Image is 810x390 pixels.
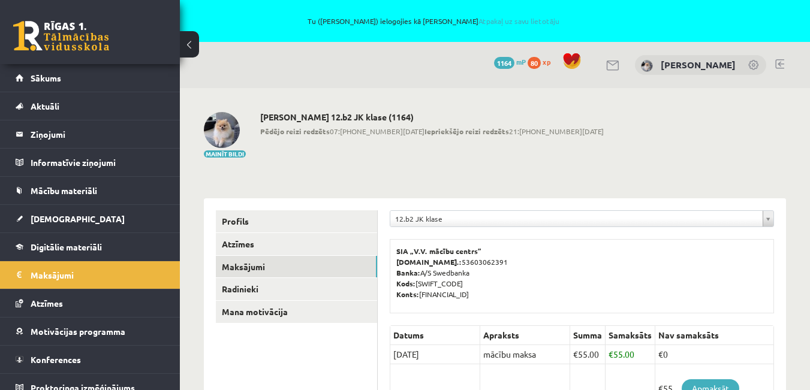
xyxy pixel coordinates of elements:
a: Sākums [16,64,165,92]
span: Digitālie materiāli [31,241,102,252]
a: Digitālie materiāli [16,233,165,261]
a: Atzīmes [216,233,377,255]
a: Maksājumi [16,261,165,289]
td: €0 [655,345,774,364]
a: Mana motivācija [216,301,377,323]
span: Motivācijas programma [31,326,125,337]
span: Mācību materiāli [31,185,97,196]
td: 55.00 [606,345,655,364]
a: Maksājumi [216,256,377,278]
a: Atpakaļ uz savu lietotāju [478,16,559,26]
b: Pēdējo reizi redzēts [260,126,330,136]
span: 07:[PHONE_NUMBER][DATE] 21:[PHONE_NUMBER][DATE] [260,126,604,137]
span: Sākums [31,72,61,83]
a: 1164 mP [494,57,526,66]
span: 1164 [494,57,514,69]
legend: Ziņojumi [31,120,165,148]
th: Samaksāts [606,326,655,345]
h2: [PERSON_NAME] 12.b2 JK klase (1164) [260,112,604,122]
a: Atzīmes [16,289,165,317]
a: Aktuāli [16,92,165,120]
a: 12.b2 JK klase [390,211,773,226]
td: 55.00 [570,345,606,364]
th: Apraksts [480,326,570,345]
a: [DEMOGRAPHIC_DATA] [16,205,165,232]
b: Konts: [396,289,419,299]
a: Ziņojumi [16,120,165,148]
b: [DOMAIN_NAME].: [396,257,462,267]
th: Nav samaksāts [655,326,774,345]
td: [DATE] [390,345,480,364]
legend: Informatīvie ziņojumi [31,149,165,176]
span: mP [516,57,526,66]
a: 80 xp [528,57,556,66]
a: Konferences [16,346,165,373]
b: Banka: [396,268,420,277]
a: Rīgas 1. Tālmācības vidusskola [13,21,109,51]
span: Tu ([PERSON_NAME]) ielogojies kā [PERSON_NAME] [138,17,729,25]
span: xp [543,57,550,66]
td: mācību maksa [480,345,570,364]
legend: Maksājumi [31,261,165,289]
p: 53603062391 A/S Swedbanka [SWIFT_CODE] [FINANCIAL_ID] [396,246,767,300]
button: Mainīt bildi [204,150,246,158]
b: Kods: [396,279,415,288]
img: Emīlija Kajaka [204,112,240,148]
b: Iepriekšējo reizi redzēts [424,126,509,136]
a: Informatīvie ziņojumi [16,149,165,176]
a: Motivācijas programma [16,318,165,345]
span: Konferences [31,354,81,365]
span: 80 [528,57,541,69]
th: Summa [570,326,606,345]
span: 12.b2 JK klase [395,211,758,226]
span: Atzīmes [31,298,63,309]
a: Profils [216,210,377,232]
span: [DEMOGRAPHIC_DATA] [31,213,125,224]
span: € [609,349,613,359]
a: Radinieki [216,278,377,300]
b: SIA „V.V. mācību centrs” [396,246,482,256]
span: Aktuāli [31,101,59,111]
a: [PERSON_NAME] [661,59,736,71]
a: Mācību materiāli [16,177,165,204]
span: € [573,349,578,359]
img: Emīlija Kajaka [641,60,653,72]
th: Datums [390,326,480,345]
